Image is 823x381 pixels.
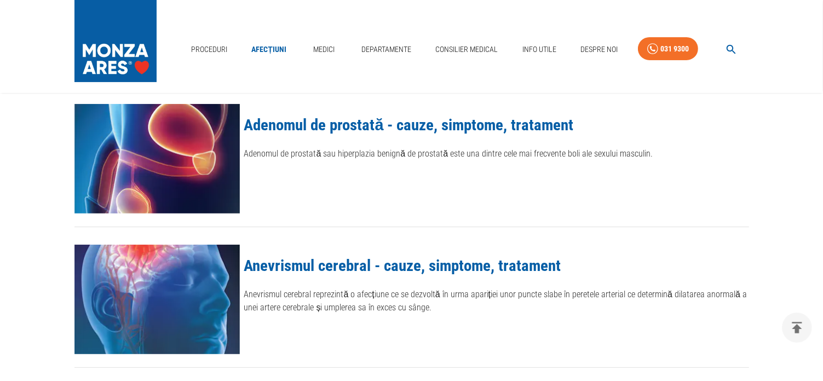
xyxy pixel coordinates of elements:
img: Anevrismul cerebral - cauze, simptome, tratament [74,245,240,354]
div: 031 9300 [660,42,689,56]
a: Anevrismul cerebral - cauze, simptome, tratament [244,256,561,275]
img: Adenomul de prostată - cauze, simptome, tratament [74,104,240,213]
a: Afecțiuni [247,38,291,61]
button: delete [782,313,812,343]
a: Medici [306,38,341,61]
a: 031 9300 [638,37,698,61]
a: Info Utile [518,38,561,61]
p: Anevrismul cerebral reprezintă o afecțiune ce se dezvoltă în urma apariției unor puncte slabe în ... [244,288,749,314]
p: Adenomul de prostată sau hiperplazia benignă de prostată este una dintre cele mai frecvente boli ... [244,147,749,160]
a: Departamente [357,38,416,61]
a: Despre Noi [576,38,622,61]
a: Proceduri [187,38,232,61]
a: Consilier Medical [431,38,502,61]
a: Adenomul de prostată - cauze, simptome, tratament [244,116,574,134]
